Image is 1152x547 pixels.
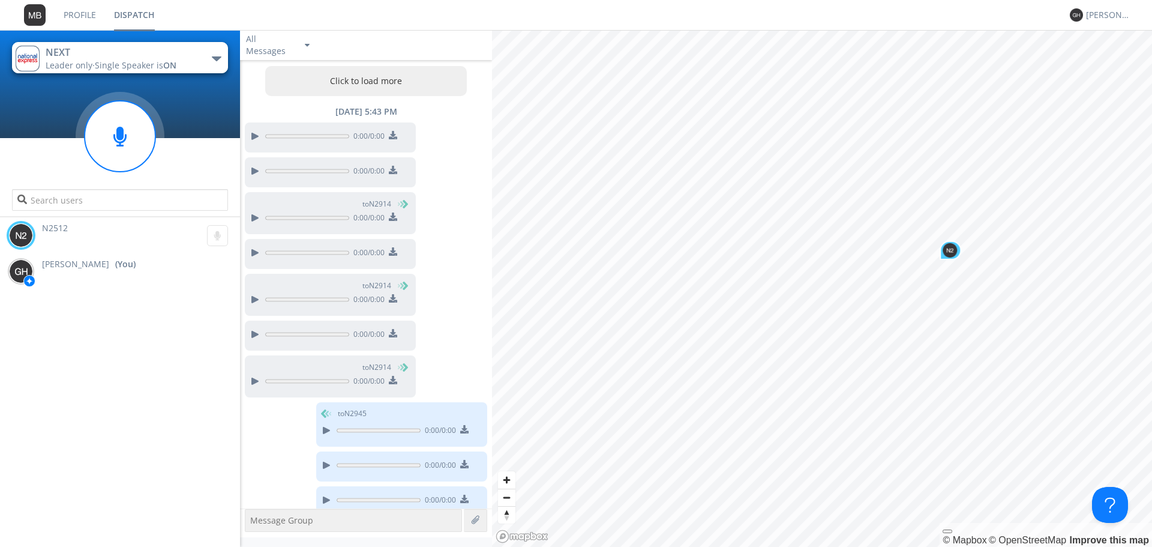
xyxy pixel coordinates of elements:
span: to N2914 [362,362,391,373]
span: to N2945 [338,408,367,419]
span: 0:00 / 0:00 [349,131,385,144]
img: download media button [389,131,397,139]
button: Zoom in [498,471,515,489]
img: download media button [389,376,397,384]
img: 86156921da8b4e568c343277b65ce0c4 [16,46,40,71]
img: 373638.png [1070,8,1083,22]
input: Search users [12,189,228,211]
span: 0:00 / 0:00 [349,376,385,389]
span: N2512 [42,222,68,234]
span: [PERSON_NAME] [42,258,109,270]
div: Map marker [940,241,961,260]
div: Leader only · [46,59,181,71]
img: download media button [389,213,397,221]
img: caret-down-sm.svg [305,44,310,47]
img: download media button [389,247,397,256]
div: (You) [115,258,136,270]
span: 0:00 / 0:00 [421,425,456,438]
span: 0:00 / 0:00 [349,247,385,261]
a: Mapbox logo [496,530,548,543]
div: NEXT [46,46,181,59]
button: Toggle attribution [943,530,952,533]
div: [DATE] 5:43 PM [240,106,492,118]
span: ON [163,59,176,71]
a: Map feedback [1070,535,1149,545]
a: Mapbox [943,535,986,545]
img: 373638.png [9,223,33,247]
div: All Messages [246,33,294,57]
img: download media button [460,425,469,434]
img: download media button [389,294,397,303]
img: download media button [389,166,397,174]
span: to N2914 [362,280,391,291]
span: Single Speaker is [95,59,176,71]
img: 373638.png [24,4,46,26]
img: 373638.png [943,243,957,258]
button: Click to load more [265,66,467,96]
img: download media button [460,460,469,468]
div: [PERSON_NAME] [1086,9,1131,21]
span: Reset bearing to north [498,507,515,524]
button: Zoom out [498,489,515,506]
span: 0:00 / 0:00 [349,213,385,226]
span: 0:00 / 0:00 [349,294,385,307]
a: OpenStreetMap [989,535,1066,545]
span: 0:00 / 0:00 [421,460,456,473]
span: 0:00 / 0:00 [349,166,385,179]
img: download media button [389,329,397,337]
button: NEXTLeader only·Single Speaker isON [12,42,228,73]
span: to N2914 [362,199,391,210]
img: download media button [460,495,469,503]
button: Reset bearing to north [498,506,515,524]
canvas: Map [492,30,1152,547]
iframe: Toggle Customer Support [1092,487,1128,523]
span: 0:00 / 0:00 [421,495,456,508]
span: 0:00 / 0:00 [349,329,385,342]
img: 373638.png [9,259,33,283]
